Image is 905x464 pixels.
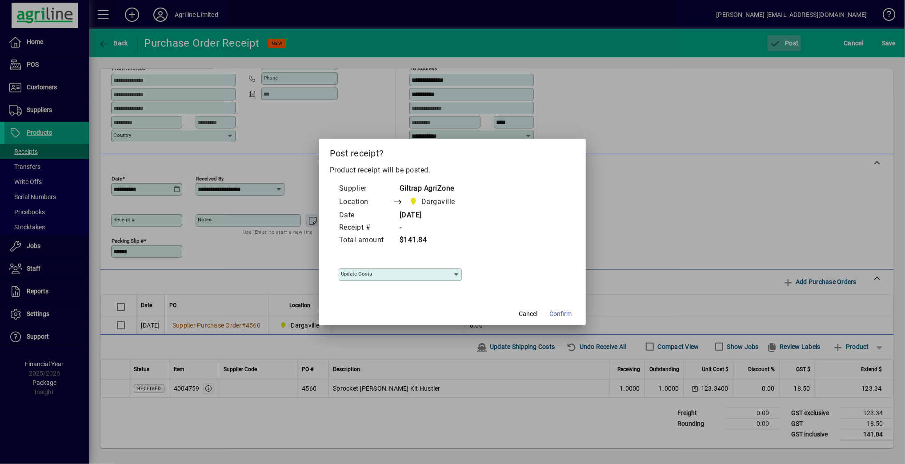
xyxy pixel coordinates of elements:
span: Dargaville [421,196,455,207]
td: Supplier [339,183,393,195]
button: Cancel [514,306,542,322]
mat-label: Update costs [341,271,372,277]
span: Confirm [549,309,572,319]
p: Product receipt will be posted. [330,165,575,176]
td: Date [339,209,393,222]
span: Dargaville [407,196,459,208]
td: [DATE] [393,209,472,222]
td: Receipt # [339,222,393,234]
button: Confirm [546,306,575,322]
span: Cancel [519,309,537,319]
td: - [393,222,472,234]
td: $141.84 [393,234,472,247]
td: Location [339,195,393,209]
h2: Post receipt? [319,139,586,164]
td: Giltrap AgriZone [393,183,472,195]
td: Total amount [339,234,393,247]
